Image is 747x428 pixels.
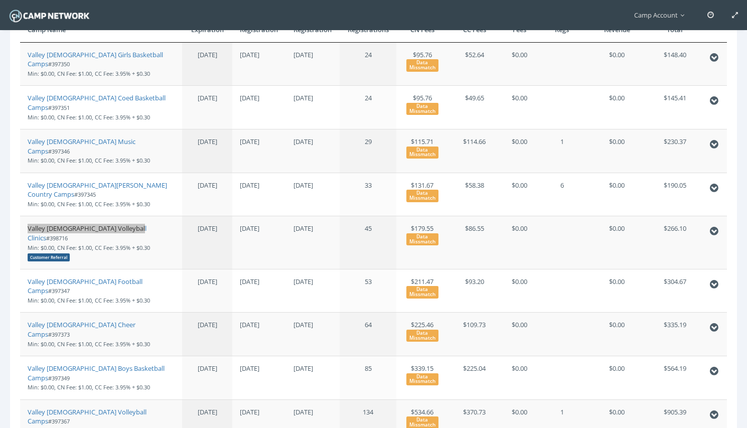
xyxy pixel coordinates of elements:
td: 53 [340,269,396,313]
div: Customer Referral [28,253,70,261]
img: Camp Network [8,7,91,25]
td: $0.00 [585,356,649,399]
a: Valley [DEMOGRAPHIC_DATA] Music Camps [28,137,135,156]
small: #397350 Min: $0.00, CN Fee: $1.00, CC Fee: 3.95% + $0.30 [28,60,150,77]
td: $0.00 [500,173,539,216]
td: $211.47 [396,269,449,313]
a: Valley [DEMOGRAPHIC_DATA][PERSON_NAME] Country Camps [28,181,167,199]
td: 85 [340,356,396,399]
td: [DATE] [232,216,286,268]
td: [DATE] [286,43,340,86]
td: $49.65 [449,85,501,129]
td: 33 [340,173,396,216]
td: [DATE] [232,173,286,216]
td: $58.38 [449,173,501,216]
a: Valley [DEMOGRAPHIC_DATA] Football Camps [28,277,142,296]
td: 24 [340,43,396,86]
td: 29 [340,129,396,173]
td: $0.00 [585,43,649,86]
td: $0.00 [585,85,649,129]
div: Data Missmatch [406,373,438,385]
td: $115.71 [396,129,449,173]
td: $230.37 [649,129,701,173]
td: $86.55 [449,216,501,268]
small: #397351 Min: $0.00, CN Fee: $1.00, CC Fee: 3.95% + $0.30 [28,104,150,121]
span: [DATE] [198,407,217,416]
small: #397347 Min: $0.00, CN Fee: $1.00, CC Fee: 3.95% + $0.30 [28,287,150,304]
div: Data Missmatch [406,103,438,115]
td: [DATE] [232,269,286,313]
td: $0.00 [500,356,539,399]
span: [DATE] [198,320,217,329]
td: $0.00 [585,269,649,313]
td: $0.00 [585,312,649,356]
td: [DATE] [232,356,286,399]
td: 1 [539,129,585,173]
span: [DATE] [198,50,217,59]
td: 6 [539,173,585,216]
div: Data Missmatch [406,147,438,159]
a: Valley [DEMOGRAPHIC_DATA] Coed Basketball Camps [28,93,166,112]
td: $131.67 [396,173,449,216]
td: $0.00 [500,216,539,268]
td: [DATE] [286,269,340,313]
td: $335.19 [649,312,701,356]
small: #397373 Min: $0.00, CN Fee: $1.00, CC Fee: 3.95% + $0.30 [28,331,150,348]
td: [DATE] [232,129,286,173]
small: #397345 Min: $0.00, CN Fee: $1.00, CC Fee: 3.95% + $0.30 [28,191,150,208]
td: [DATE] [286,216,340,268]
td: $148.40 [649,43,701,86]
td: $52.64 [449,43,501,86]
div: Data Missmatch [406,330,438,342]
span: [DATE] [198,137,217,146]
div: Data Missmatch [406,59,438,71]
span: Camp Account [634,11,689,20]
td: [DATE] [232,43,286,86]
div: Data Missmatch [406,190,438,202]
td: $0.00 [500,312,539,356]
a: Valley [DEMOGRAPHIC_DATA] Volleyball Camps [28,407,146,426]
div: Data Missmatch [406,286,438,298]
td: $109.73 [449,312,501,356]
td: [DATE] [232,85,286,129]
small: #398716 Min: $0.00, CN Fee: $1.00, CC Fee: 3.95% + $0.30 [28,234,150,260]
td: $95.76 [396,43,449,86]
td: $95.76 [396,85,449,129]
td: $0.00 [500,129,539,173]
td: $564.19 [649,356,701,399]
a: Valley [DEMOGRAPHIC_DATA] Boys Basketball Camps [28,364,165,382]
span: [DATE] [198,277,217,286]
span: [DATE] [198,224,217,233]
td: 64 [340,312,396,356]
td: $0.00 [585,173,649,216]
div: Data Missmatch [406,233,438,245]
td: $0.00 [585,129,649,173]
td: 45 [340,216,396,268]
td: $179.55 [396,216,449,268]
td: $93.20 [449,269,501,313]
td: $0.00 [500,85,539,129]
td: $225.46 [396,312,449,356]
td: $266.10 [649,216,701,268]
td: $0.00 [585,216,649,268]
td: $145.41 [649,85,701,129]
td: $304.67 [649,269,701,313]
td: [DATE] [232,312,286,356]
td: $225.04 [449,356,501,399]
td: $114.66 [449,129,501,173]
span: [DATE] [198,181,217,190]
td: 24 [340,85,396,129]
td: $0.00 [500,269,539,313]
td: $190.05 [649,173,701,216]
td: [DATE] [286,356,340,399]
span: [DATE] [198,364,217,373]
span: [DATE] [198,93,217,102]
td: $0.00 [500,43,539,86]
td: [DATE] [286,173,340,216]
td: [DATE] [286,312,340,356]
a: Valley [DEMOGRAPHIC_DATA] Cheer Camps [28,320,135,339]
td: [DATE] [286,129,340,173]
a: Valley [DEMOGRAPHIC_DATA] Girls Basketball Camps [28,50,163,69]
a: Valley [DEMOGRAPHIC_DATA] Volleyball Clinics [28,224,146,242]
td: $339.15 [396,356,449,399]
